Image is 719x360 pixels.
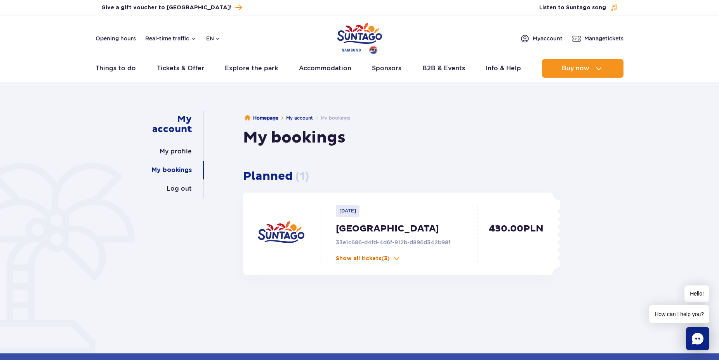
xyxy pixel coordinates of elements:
h1: My bookings [243,128,346,148]
img: suntago [258,211,304,258]
a: Homepage [245,114,278,122]
span: Listen to Suntago song [539,4,606,12]
a: My account [286,115,313,121]
a: My account [141,111,192,137]
a: Sponsors [372,59,401,78]
a: Accommodation [299,59,351,78]
span: Buy now [562,65,589,72]
span: How can I help you? [649,305,709,323]
span: ( 1 ) [295,169,309,183]
a: Opening hours [96,35,136,42]
div: Chat [686,327,709,350]
a: Give a gift voucher to [GEOGRAPHIC_DATA]! [101,2,242,13]
span: Hello! [684,285,709,302]
a: Explore the park [225,59,278,78]
a: Info & Help [486,59,521,78]
li: My bookings [313,114,350,122]
a: Park of Poland [337,19,382,55]
p: 430.00 PLN [481,223,544,263]
a: Tickets & Offer [157,59,204,78]
p: [GEOGRAPHIC_DATA] [336,223,481,235]
button: Real-time traffic [145,35,197,42]
span: My account [533,35,563,42]
p: 33e1c686-d4fd-4d6f-912b-d896d342b98f [336,238,481,246]
a: Things to do [96,59,136,78]
h3: Planned [243,169,560,183]
span: Manage tickets [584,35,623,42]
a: Myaccount [520,34,563,43]
a: My bookings [152,161,192,179]
span: Give a gift voucher to [GEOGRAPHIC_DATA]! [101,4,231,12]
button: Buy now [542,59,623,78]
button: en [206,35,221,42]
p: Show all tickets (3) [336,255,390,263]
a: My profile [160,142,192,161]
a: Log out [167,179,192,198]
button: Show all tickets(3) [336,255,401,263]
p: [DATE] [336,205,359,217]
a: Managetickets [572,34,623,43]
a: B2B & Events [422,59,465,78]
button: Listen to Suntago song [539,4,618,12]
